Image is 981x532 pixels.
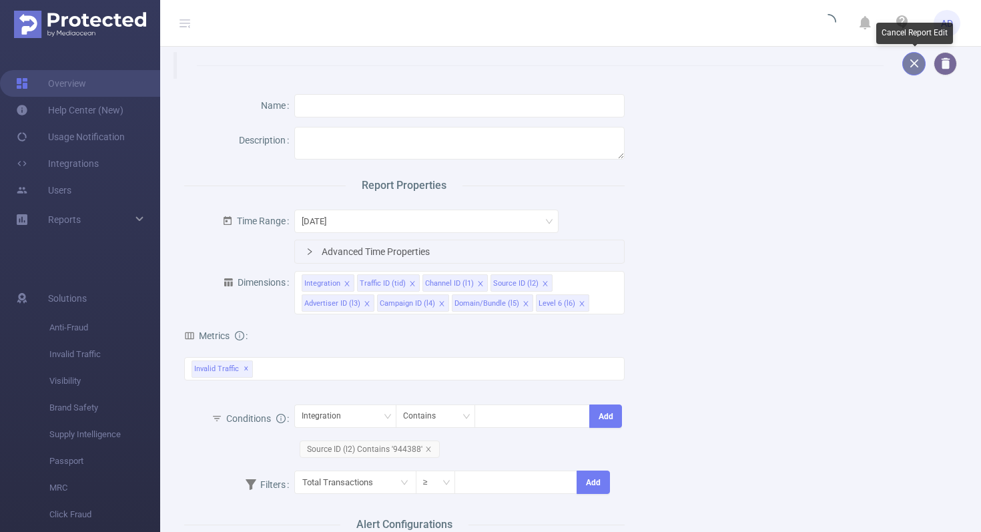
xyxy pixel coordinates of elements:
[16,70,86,97] a: Overview
[244,361,249,377] span: ✕
[539,295,575,312] div: Level 6 (l6)
[276,414,286,423] i: icon: info-circle
[438,300,445,308] i: icon: close
[523,300,529,308] i: icon: close
[304,295,360,312] div: Advertiser ID (l3)
[49,475,160,501] span: MRC
[490,274,553,292] li: Source ID (l2)
[261,100,294,111] label: Name
[49,501,160,528] span: Click Fraud
[49,394,160,421] span: Brand Safety
[452,294,533,312] li: Domain/Bundle (l5)
[377,294,449,312] li: Campaign ID (l4)
[235,331,244,340] i: icon: info-circle
[344,280,350,288] i: icon: close
[462,413,470,422] i: icon: down
[16,123,125,150] a: Usage Notification
[49,448,160,475] span: Passport
[49,368,160,394] span: Visibility
[16,150,99,177] a: Integrations
[589,405,622,428] button: Add
[442,479,450,488] i: icon: down
[577,471,609,494] button: Add
[536,294,589,312] li: Level 6 (l6)
[941,10,953,37] span: AD
[14,11,146,38] img: Protected Media
[306,248,314,256] i: icon: right
[246,479,286,490] span: Filters
[192,360,253,378] span: Invalid Traffic
[384,413,392,422] i: icon: down
[545,218,553,227] i: icon: down
[423,471,437,493] div: ≥
[422,274,488,292] li: Channel ID (l1)
[360,275,406,292] div: Traffic ID (tid)
[226,413,286,424] span: Conditions
[876,23,953,44] div: Cancel Report Edit
[48,214,81,225] span: Reports
[425,446,432,453] i: icon: close
[184,330,230,341] span: Metrics
[302,274,354,292] li: Integration
[239,135,294,146] label: Description
[364,300,370,308] i: icon: close
[380,295,435,312] div: Campaign ID (l4)
[403,405,445,427] div: Contains
[48,285,87,312] span: Solutions
[477,280,484,288] i: icon: close
[304,275,340,292] div: Integration
[300,441,440,458] span: Source ID (l2) Contains '944388'
[409,280,416,288] i: icon: close
[425,275,474,292] div: Channel ID (l1)
[223,277,286,288] span: Dimensions
[346,178,462,194] span: Report Properties
[454,295,519,312] div: Domain/Bundle (l5)
[302,210,336,232] div: Yesterday
[302,405,350,427] div: Integration
[16,97,123,123] a: Help Center (New)
[222,216,286,226] span: Time Range
[542,280,549,288] i: icon: close
[295,240,624,263] div: icon: rightAdvanced Time Properties
[49,341,160,368] span: Invalid Traffic
[302,294,374,312] li: Advertiser ID (l3)
[820,14,836,33] i: icon: loading
[49,421,160,448] span: Supply Intelligence
[49,314,160,341] span: Anti-Fraud
[357,274,420,292] li: Traffic ID (tid)
[493,275,539,292] div: Source ID (l2)
[48,206,81,233] a: Reports
[16,177,71,204] a: Users
[579,300,585,308] i: icon: close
